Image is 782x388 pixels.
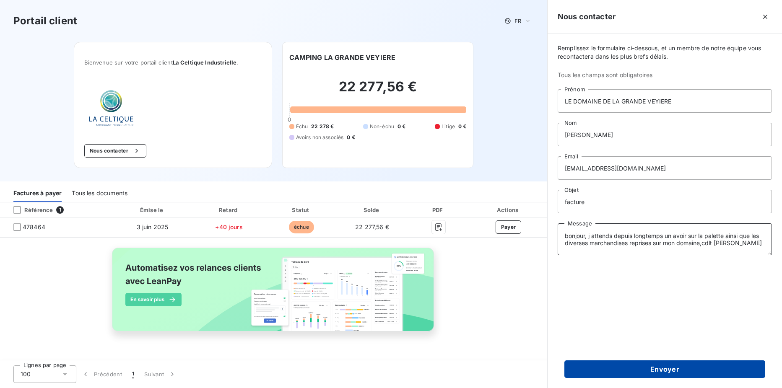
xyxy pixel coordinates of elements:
img: banner [104,243,443,346]
span: La Celtique Industrielle [173,59,237,66]
input: placeholder [558,89,772,113]
span: 1 [132,370,134,378]
span: 100 [21,370,31,378]
button: Suivant [139,365,182,383]
input: placeholder [558,123,772,146]
img: Company logo [84,86,138,131]
span: +40 jours [215,223,242,230]
button: Envoyer [564,360,765,378]
span: FR [514,18,521,24]
input: placeholder [558,156,772,180]
span: Non-échu [370,123,394,130]
span: échue [289,221,314,233]
span: Remplissez le formulaire ci-dessous, et un membre de notre équipe vous recontactera dans les plus... [558,44,772,61]
span: 0 € [347,134,355,141]
h6: CAMPING LA GRANDE VEYIERE [289,52,396,62]
div: Statut [268,206,336,214]
span: 478464 [23,223,45,231]
span: Tous les champs sont obligatoires [558,71,772,79]
span: Litige [442,123,455,130]
div: Émise le [114,206,190,214]
div: Solde [339,206,405,214]
div: Tous les documents [72,184,127,202]
div: Factures à payer [13,184,62,202]
span: Avoirs non associés [296,134,344,141]
div: Référence [7,206,53,214]
span: 0 € [397,123,405,130]
span: 0 € [458,123,466,130]
span: Échu [296,123,308,130]
div: PDF [409,206,468,214]
button: Précédent [76,365,127,383]
span: 0 [288,116,291,123]
span: 22 277,56 € [355,223,389,230]
h2: 22 277,56 € [289,78,467,103]
h5: Nous contacter [558,11,616,23]
h3: Portail client [13,13,77,28]
div: Actions [471,206,546,214]
span: 22 278 € [311,123,334,130]
button: Nous contacter [84,144,146,158]
span: Bienvenue sur votre portail client . [84,59,262,66]
input: placeholder [558,190,772,213]
button: Payer [496,220,522,234]
textarea: bonjour, j attends depuis longtemps un avoir sur la palette ainsi que les diverses marchandises r... [558,223,772,255]
span: 1 [56,206,64,214]
span: 3 juin 2025 [137,223,169,230]
button: 1 [127,365,139,383]
div: Retard [194,206,264,214]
